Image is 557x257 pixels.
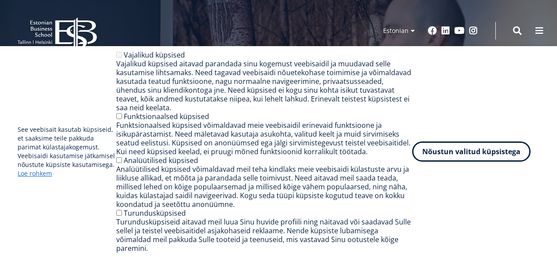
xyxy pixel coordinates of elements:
p: See veebisait kasutab küpsiseid, et saaksime teile pakkuda parimat külastajakogemust. Veebisaidi ... [18,125,116,178]
a: Facebook [428,26,437,35]
a: Youtube [454,26,465,35]
label: Analüütilised küpsised [124,156,198,165]
div: Turundusküpsiseid aitavad meil luua Sinu huvide profiili ning näitavad või saadavad Sulle sellel ... [116,217,413,253]
a: Instagram [469,26,478,35]
div: Vajalikud küpsised aitavad parandada sinu kogemust veebisaidil ja muudavad selle kasutamise lihts... [116,59,413,112]
a: Linkedin [441,26,450,35]
a: Loe rohkem [18,169,52,178]
div: Funktsionaalsed küpsised võimaldavad meie veebisaidil erinevaid funktsioone ja isikupärastamist. ... [116,121,413,156]
div: Analüütilised küpsised võimaldavad meil teha kindlaks meie veebisaidi külastuste arvu ja liikluse... [116,165,413,209]
button: Nõustun valitud küpsistega [412,141,531,162]
label: Turundusküpsised [124,208,186,218]
label: Funktsionaalsed küpsised [124,112,209,121]
label: Vajalikud küpsised [124,50,185,60]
